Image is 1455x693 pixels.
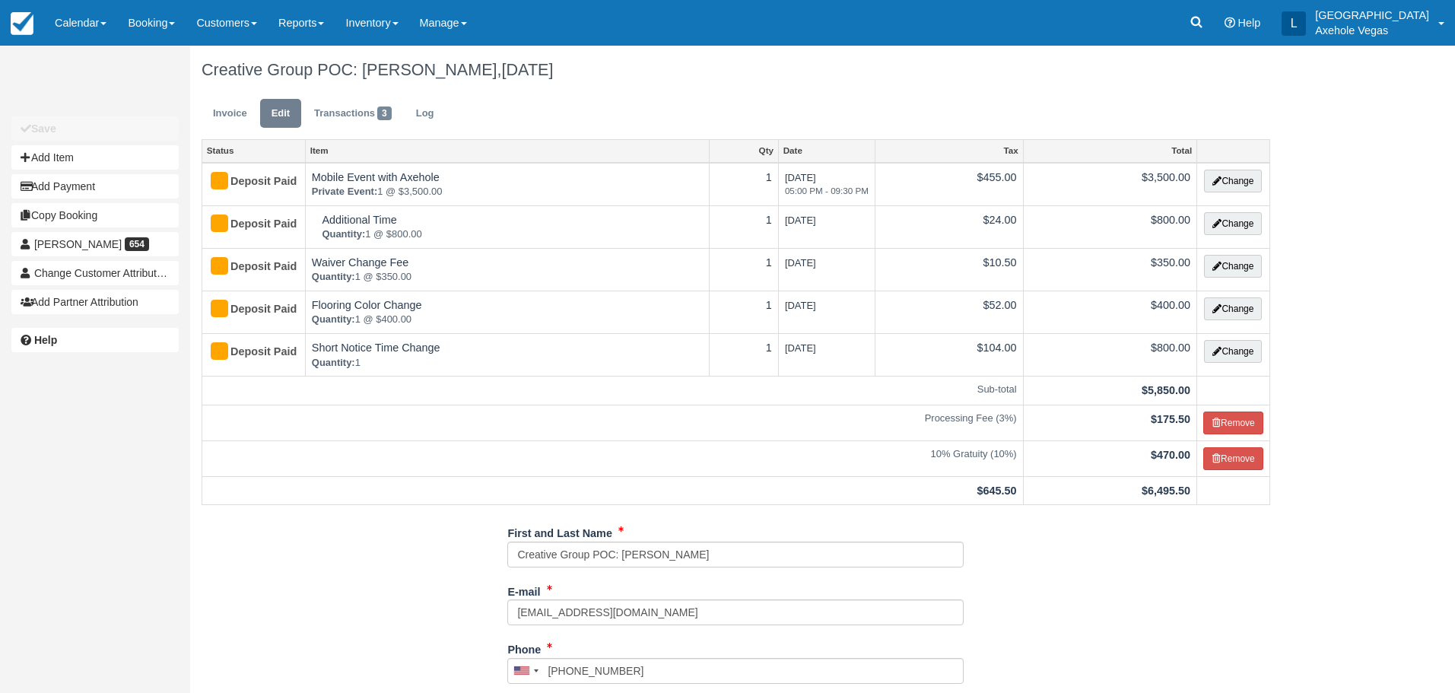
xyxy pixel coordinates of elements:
[260,99,301,129] a: Edit
[202,140,305,161] a: Status
[785,185,869,198] em: 05:00 PM - 09:30 PM
[312,186,377,197] strong: Private Event
[1315,23,1429,38] p: Axehole Vegas
[1151,413,1190,425] strong: $175.50
[34,267,171,279] span: Change Customer Attribution
[208,383,1017,397] em: Sub-total
[208,412,1017,426] em: Processing Fee (3%)
[507,579,540,600] label: E-mail
[785,215,816,226] span: [DATE]
[1238,17,1261,29] span: Help
[875,248,1024,291] td: $10.50
[1023,205,1196,248] td: $800.00
[1282,11,1306,36] div: L
[1315,8,1429,23] p: [GEOGRAPHIC_DATA]
[1204,297,1262,320] button: Change
[34,334,57,346] b: Help
[303,99,403,129] a: Transactions3
[1142,485,1190,497] strong: $6,495.50
[710,205,778,248] td: 1
[312,356,704,370] em: 1
[1023,333,1196,376] td: $800.00
[208,340,286,364] div: Deposit Paid
[1203,447,1263,470] button: Remove
[11,116,179,141] button: Save
[322,227,703,242] em: 1 @ $800.00
[785,300,816,311] span: [DATE]
[710,291,778,333] td: 1
[312,271,355,282] strong: Quantity
[1023,163,1196,206] td: $3,500.00
[208,297,286,322] div: Deposit Paid
[208,212,286,237] div: Deposit Paid
[875,140,1023,161] a: Tax
[322,228,365,240] strong: Quantity
[11,203,179,227] button: Copy Booking
[710,248,778,291] td: 1
[779,140,875,161] a: Date
[875,291,1024,333] td: $52.00
[977,485,1017,497] strong: $645.50
[377,106,392,120] span: 3
[11,12,33,35] img: checkfront-main-nav-mini-logo.png
[1024,140,1196,161] a: Total
[1023,248,1196,291] td: $350.00
[875,163,1024,206] td: $455.00
[312,185,704,199] em: 1 @ $3,500.00
[312,270,704,285] em: 1 @ $350.00
[875,333,1024,376] td: $104.00
[507,520,612,542] label: First and Last Name
[312,313,704,327] em: 1 @ $400.00
[305,248,710,291] td: Waiver Change Fee
[312,313,355,325] strong: Quantity
[1204,340,1262,363] button: Change
[1142,384,1190,396] strong: $5,850.00
[1151,449,1190,461] strong: $470.00
[31,122,56,135] b: Save
[11,290,179,314] button: Add Partner Attribution
[11,145,179,170] button: Add Item
[875,205,1024,248] td: $24.00
[1204,255,1262,278] button: Change
[208,170,286,194] div: Deposit Paid
[11,261,179,285] button: Change Customer Attribution
[11,232,179,256] a: [PERSON_NAME] 654
[11,174,179,199] button: Add Payment
[710,163,778,206] td: 1
[305,163,710,206] td: Mobile Event with Axehole
[405,99,446,129] a: Log
[1023,291,1196,333] td: $400.00
[1225,17,1235,28] i: Help
[785,172,869,198] span: [DATE]
[125,237,149,251] span: 654
[11,328,179,352] a: Help
[507,637,541,658] label: Phone
[710,140,777,161] a: Qty
[1203,412,1263,434] button: Remove
[306,140,710,161] a: Item
[785,342,816,354] span: [DATE]
[305,205,710,248] td: Additional Time
[305,291,710,333] td: Flooring Color Change
[34,238,122,250] span: [PERSON_NAME]
[312,357,355,368] strong: Quantity
[208,447,1017,462] em: 10% Gratuity (10%)
[1204,170,1262,192] button: Change
[202,61,1270,79] h1: Creative Group POC: [PERSON_NAME],
[502,60,554,79] span: [DATE]
[1204,212,1262,235] button: Change
[508,659,543,683] div: United States: +1
[202,99,259,129] a: Invoice
[710,333,778,376] td: 1
[305,333,710,376] td: Short Notice Time Change
[785,257,816,269] span: [DATE]
[208,255,286,279] div: Deposit Paid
